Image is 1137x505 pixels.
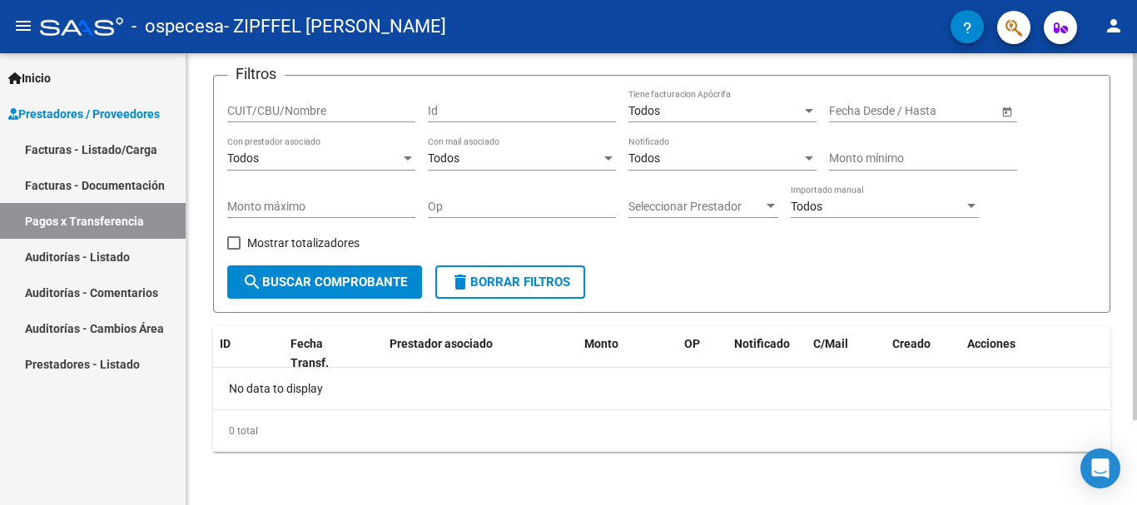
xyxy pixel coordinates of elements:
h3: Filtros [227,62,285,86]
span: Monto [584,337,618,350]
datatable-header-cell: Notificado [727,326,807,381]
datatable-header-cell: Fecha Transf. [284,326,359,381]
span: - ospecesa [132,8,224,45]
span: ID [220,337,231,350]
div: 0 total [213,410,1110,452]
datatable-header-cell: Creado [886,326,961,381]
span: Todos [628,151,660,165]
div: Open Intercom Messenger [1080,448,1120,488]
span: Prestadores / Proveedores [8,105,160,123]
span: Todos [428,151,459,165]
span: Prestador asociado [390,337,493,350]
datatable-header-cell: Prestador asociado [383,326,578,381]
datatable-header-cell: ID [213,326,284,381]
input: Fecha fin [904,104,986,118]
mat-icon: search [242,272,262,292]
datatable-header-cell: Acciones [961,326,1110,381]
button: Buscar Comprobante [227,265,422,299]
input: Fecha inicio [829,104,890,118]
span: OP [684,337,700,350]
span: Todos [227,151,259,165]
span: Inicio [8,69,51,87]
span: C/Mail [813,337,848,350]
mat-icon: person [1104,16,1124,36]
datatable-header-cell: C/Mail [807,326,886,381]
span: Fecha Transf. [290,337,329,369]
button: Open calendar [998,102,1015,120]
span: Borrar Filtros [450,275,570,290]
datatable-header-cell: OP [678,326,727,381]
span: Acciones [967,337,1015,350]
mat-icon: delete [450,272,470,292]
span: Todos [628,104,660,117]
span: Todos [791,200,822,213]
mat-icon: menu [13,16,33,36]
span: Mostrar totalizadores [247,233,360,253]
span: Notificado [734,337,790,350]
span: Seleccionar Prestador [628,200,763,214]
span: Buscar Comprobante [242,275,407,290]
span: Creado [892,337,931,350]
span: - ZIPFFEL [PERSON_NAME] [224,8,446,45]
div: No data to display [213,368,1110,409]
button: Borrar Filtros [435,265,585,299]
datatable-header-cell: Monto [578,326,678,381]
